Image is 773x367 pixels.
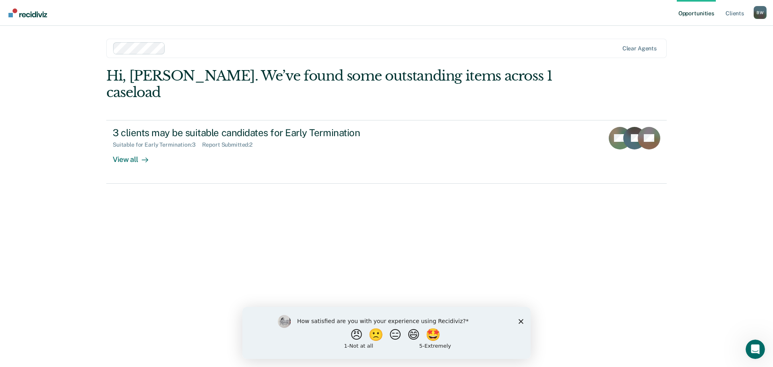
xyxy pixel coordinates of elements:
div: Clear agents [622,45,657,52]
div: B W [754,6,767,19]
div: Report Submitted : 2 [202,141,259,148]
img: Recidiviz [8,8,47,17]
div: View all [113,148,158,164]
div: Suitable for Early Termination : 3 [113,141,202,148]
button: Profile dropdown button [754,6,767,19]
iframe: Survey by Kim from Recidiviz [242,307,531,359]
iframe: Intercom live chat [746,340,765,359]
a: 3 clients may be suitable candidates for Early TerminationSuitable for Early Termination:3Report ... [106,120,667,184]
div: Hi, [PERSON_NAME]. We’ve found some outstanding items across 1 caseload [106,68,555,101]
div: 3 clients may be suitable candidates for Early Termination [113,127,395,139]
